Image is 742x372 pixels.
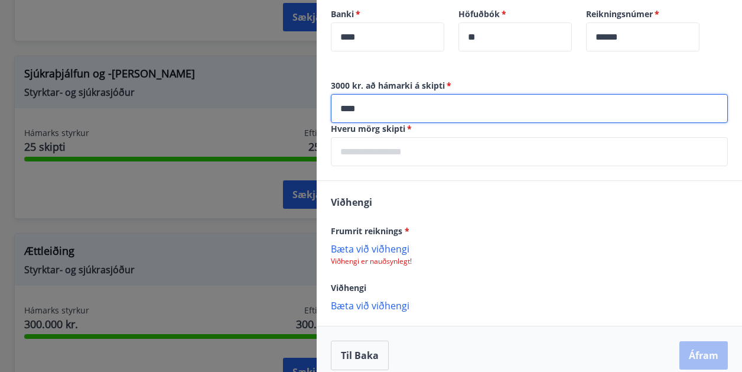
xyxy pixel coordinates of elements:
label: Banki [331,8,444,20]
span: Viðhengi [331,282,366,293]
p: Bæta við viðhengi [331,299,728,311]
p: Viðhengi er nauðsynlegt! [331,257,728,266]
button: Til baka [331,341,389,370]
label: Hveru mörg skipti [331,123,728,135]
label: Reikningsnúmer [586,8,699,20]
label: Höfuðbók [458,8,572,20]
label: 3000 kr. að hámarki á skipti [331,80,728,92]
span: Frumrit reiknings [331,225,409,237]
div: 3000 kr. að hámarki á skipti [331,94,728,123]
span: Viðhengi [331,196,372,209]
p: Bæta við viðhengi [331,242,728,254]
div: Hveru mörg skipti [331,137,728,166]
